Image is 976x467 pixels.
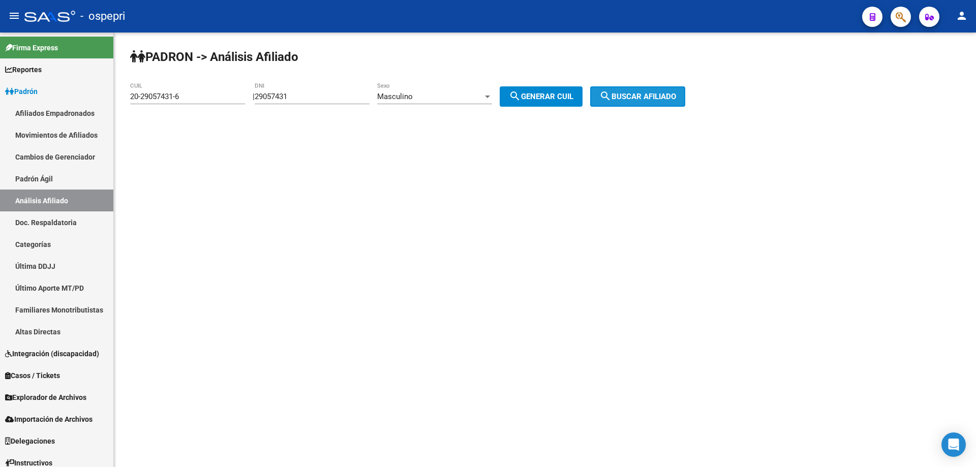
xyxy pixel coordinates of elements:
mat-icon: search [509,90,521,102]
span: Generar CUIL [509,92,573,101]
div: | [253,92,590,101]
button: Buscar afiliado [590,86,685,107]
div: Open Intercom Messenger [941,432,966,457]
mat-icon: person [956,10,968,22]
strong: PADRON -> Análisis Afiliado [130,50,298,64]
span: Reportes [5,64,42,75]
span: Importación de Archivos [5,414,93,425]
span: Delegaciones [5,435,55,447]
span: Casos / Tickets [5,370,60,381]
span: Masculino [377,92,413,101]
span: Explorador de Archivos [5,392,86,403]
span: Firma Express [5,42,58,53]
mat-icon: search [599,90,612,102]
span: Integración (discapacidad) [5,348,99,359]
mat-icon: menu [8,10,20,22]
span: Padrón [5,86,38,97]
button: Generar CUIL [500,86,583,107]
span: - ospepri [80,5,125,27]
span: Buscar afiliado [599,92,676,101]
